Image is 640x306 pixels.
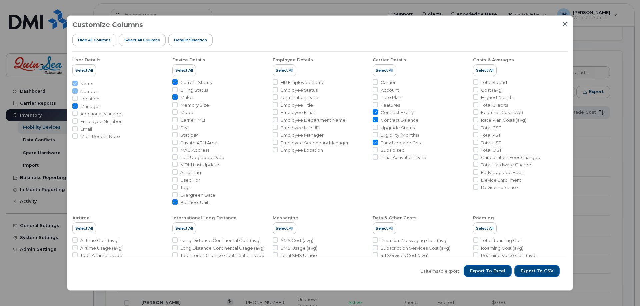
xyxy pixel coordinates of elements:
span: Select All [175,68,193,73]
span: Total GST [481,125,501,131]
span: Employee Title [281,102,313,108]
button: Select All [473,64,497,76]
span: Export to Excel [470,268,505,274]
span: Long Distance Continental Usage (avg) [180,245,265,251]
span: SMS Cost (avg) [281,237,313,244]
div: Device Details [172,57,205,63]
span: Roaming Voice Cost (avg) [481,252,537,259]
div: International Long Distance [172,215,237,221]
span: Employee Number [80,118,122,125]
button: Select All [72,64,96,76]
span: Rate Plan [381,94,401,101]
span: Static IP [180,132,198,138]
span: Contract Expiry [381,109,414,116]
span: Account [381,87,399,93]
span: Subscription Services Cost (avg) [381,245,450,251]
span: Evergreen Date [180,192,215,198]
span: Export to CSV [521,268,553,274]
span: Long Distance Continental Cost (avg) [180,237,261,244]
span: Employee Manager [281,132,324,138]
button: Select All [373,222,396,234]
span: Eligibility (Months) [381,132,419,138]
span: Subsidized [381,147,405,153]
span: Total Roaming Cost [481,237,523,244]
span: Default Selection [174,37,207,43]
div: Roaming [473,215,494,221]
span: Employee User ID [281,125,320,131]
span: SIM [180,125,188,131]
button: Select All [473,222,497,234]
span: Initial Activation Date [381,154,426,161]
span: Total Spend [481,79,507,86]
span: Select All [476,226,494,231]
span: 411 Services Cost (avg) [381,252,428,259]
span: Carrier [381,79,396,86]
span: Hide All Columns [78,37,111,43]
span: Select All [476,68,494,73]
span: Location [80,96,99,102]
span: Most Recent Note [80,133,120,140]
button: Select All [273,64,296,76]
span: Device Enrollment [481,177,521,183]
span: Device Purchase [481,184,518,191]
h3: Customize Columns [72,21,143,28]
span: Last Upgraded Date [180,154,224,161]
span: Cancellation Fees Charged [481,154,540,161]
span: Total Airtime Usage [80,252,122,259]
span: Employee Status [281,87,318,93]
span: Memory Size [180,102,209,108]
span: Premium Messaging Cost (avg) [381,237,448,244]
span: Features [381,102,400,108]
span: Contract Balance [381,117,419,123]
span: SMS Usage (avg) [281,245,317,251]
span: Make [180,94,193,101]
span: Select All [175,226,193,231]
button: Default Selection [168,34,213,46]
button: Select all Columns [119,34,166,46]
span: Termination Date [281,94,318,101]
div: Data & Other Costs [373,215,417,221]
span: Employee Secondary Manager [281,140,349,146]
span: Asset Tag [180,169,201,176]
span: Select All [276,226,293,231]
span: Airtime Cost (avg) [80,237,119,244]
span: Total PST [481,132,501,138]
span: Name [80,81,94,87]
span: Select All [276,68,293,73]
span: Airtime Usage (avg) [80,245,123,251]
span: Select All [376,68,393,73]
span: MAC Address [180,147,209,153]
span: Total Credits [481,102,508,108]
span: Manager [80,103,100,110]
span: Total Hardware Charges [481,162,533,168]
span: Total QST [481,147,502,153]
button: Select All [172,64,196,76]
button: Close [562,21,568,27]
span: Tags [180,184,190,191]
div: Airtime [72,215,90,221]
span: Early Upgrade Cost [381,140,422,146]
span: Upgrade Status [381,125,415,131]
button: Select All [273,222,296,234]
button: Export to CSV [514,265,560,277]
span: Total HST [481,140,501,146]
span: Select all Columns [124,37,160,43]
div: Carrier Details [373,57,406,63]
button: Select All [373,64,396,76]
span: Total Long Distance Continental Usage [180,252,264,259]
span: Used For [180,177,200,183]
span: Employee Department Name [281,117,346,123]
span: Private APN Area [180,140,217,146]
span: Select All [75,68,93,73]
span: Roaming Cost (avg) [481,245,523,251]
span: 91 items to export [421,268,459,274]
span: Billing Status [180,87,208,93]
button: Select All [172,222,196,234]
div: Employee Details [273,57,313,63]
span: Current Status [180,79,212,86]
span: Model [180,109,194,116]
span: Employee Email [281,109,316,116]
span: Business Unit [180,199,209,206]
div: User Details [72,57,101,63]
button: Select All [72,222,96,234]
